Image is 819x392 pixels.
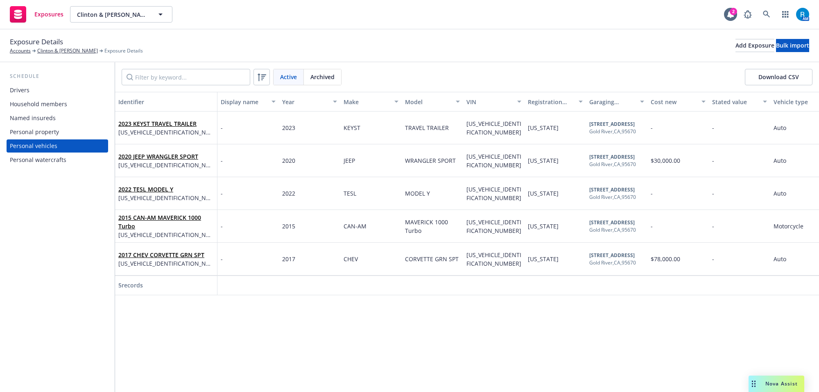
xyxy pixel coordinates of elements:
span: 2022 TESL MODEL Y [118,185,214,194]
div: Cost new [651,98,697,106]
span: - [651,124,653,132]
span: KEYST [344,124,360,132]
div: 2 [730,8,737,15]
span: [US_VEHICLE_IDENTIFICATION_NUMBER] [118,128,214,137]
span: [US_VEHICLE_IDENTIFICATION_NUMBER] [466,120,521,136]
span: [US_VEHICLE_IDENTIFICATION_NUMBER] [466,218,521,235]
button: Garaging address [586,92,647,112]
b: [STREET_ADDRESS] [589,153,635,160]
div: Garaging address [589,98,635,106]
a: 2015 CAN-AM MAVERICK 1000 Turbo [118,214,201,230]
a: Household members [7,98,108,111]
a: Report a Bug [740,6,756,23]
a: 2022 TESL MODEL Y [118,185,173,193]
span: 5 records [118,281,143,289]
span: [US_STATE] [528,222,559,230]
button: Display name [217,92,279,112]
span: JEEP [344,157,355,164]
div: Display name [221,98,267,106]
button: VIN [463,92,525,112]
a: 2023 KEYST TRAVEL TRAILER [118,120,197,128]
span: - [221,123,223,132]
span: 2017 CHEV CORVETTE GRN SPT [118,251,214,259]
a: Search [758,6,775,23]
span: - [651,189,653,197]
span: $78,000.00 [651,255,680,263]
span: - [712,157,714,164]
span: 2015 CAN-AM MAVERICK 1000 Turbo [118,213,214,230]
span: MAVERICK 1000 Turbo [405,218,451,235]
div: Identifier [118,98,214,106]
div: Personal property [10,125,59,139]
span: WRANGLER SPORT [405,157,456,164]
span: MODEL Y [405,189,430,197]
span: [US_STATE] [528,124,559,132]
div: Drivers [10,84,29,97]
button: Year [279,92,340,112]
span: [US_STATE] [528,157,559,164]
a: Personal property [7,125,108,139]
b: [STREET_ADDRESS] [589,121,635,128]
div: Personal vehicles [10,139,57,153]
span: [US_VEHICLE_IDENTIFICATION_NUMBER] [466,185,521,202]
div: Gold River , CA , 95670 [589,128,636,135]
span: - [651,222,653,230]
div: Gold River , CA , 95670 [589,194,636,201]
button: Registration state [525,92,586,112]
span: [US_STATE] [528,255,559,263]
div: Gold River , CA , 95670 [589,161,636,168]
div: Household members [10,98,67,111]
span: - [221,222,223,230]
a: Personal watercrafts [7,153,108,166]
span: Exposure Details [104,47,143,55]
span: Exposures [34,11,63,18]
a: 2020 JEEP WRANGLER SPORT [118,153,198,160]
span: - [221,156,223,165]
button: Nova Assist [749,376,804,392]
div: Schedule [7,72,108,80]
span: 2020 [282,157,295,164]
input: Filter by keyword... [122,69,250,85]
span: Clinton & [PERSON_NAME] [77,10,148,19]
span: [US_VEHICLE_IDENTIFICATION_NUMBER] [118,230,214,239]
span: 2017 [282,255,295,263]
div: Gold River , CA , 95670 [589,226,636,234]
span: CAN-AM [344,222,367,230]
a: Named insureds [7,112,108,125]
div: Make [344,98,389,106]
button: Make [340,92,402,112]
span: 2023 [282,124,295,132]
span: [US_VEHICLE_IDENTIFICATION_NUMBER] [118,161,214,169]
span: - [221,189,223,198]
span: 2023 KEYST TRAVEL TRAILER [118,119,214,128]
span: CORVETTE GRN SPT [405,255,459,263]
span: TESL [344,189,356,197]
span: Auto [774,189,786,197]
span: CHEV [344,255,358,263]
span: [US_VEHICLE_IDENTIFICATION_NUMBER] [466,251,521,267]
span: Archived [310,73,335,81]
span: - [712,124,714,132]
button: Add Exposure [735,39,774,52]
span: - [712,189,714,197]
span: [US_STATE] [528,189,559,197]
span: [US_VEHICLE_IDENTIFICATION_NUMBER] [118,194,214,202]
b: [STREET_ADDRESS] [589,252,635,259]
span: Auto [774,255,786,263]
span: 2015 [282,222,295,230]
div: Registration state [528,98,574,106]
span: $30,000.00 [651,157,680,164]
div: Named insureds [10,112,56,125]
span: [US_VEHICLE_IDENTIFICATION_NUMBER] [118,259,214,268]
div: Gold River , CA , 95670 [589,259,636,267]
a: Drivers [7,84,108,97]
span: Active [280,73,297,81]
div: VIN [466,98,512,106]
span: Motorcycle [774,222,803,230]
span: [US_VEHICLE_IDENTIFICATION_NUMBER] [466,153,521,169]
a: Personal vehicles [7,139,108,153]
span: Auto [774,157,786,164]
div: Year [282,98,328,106]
